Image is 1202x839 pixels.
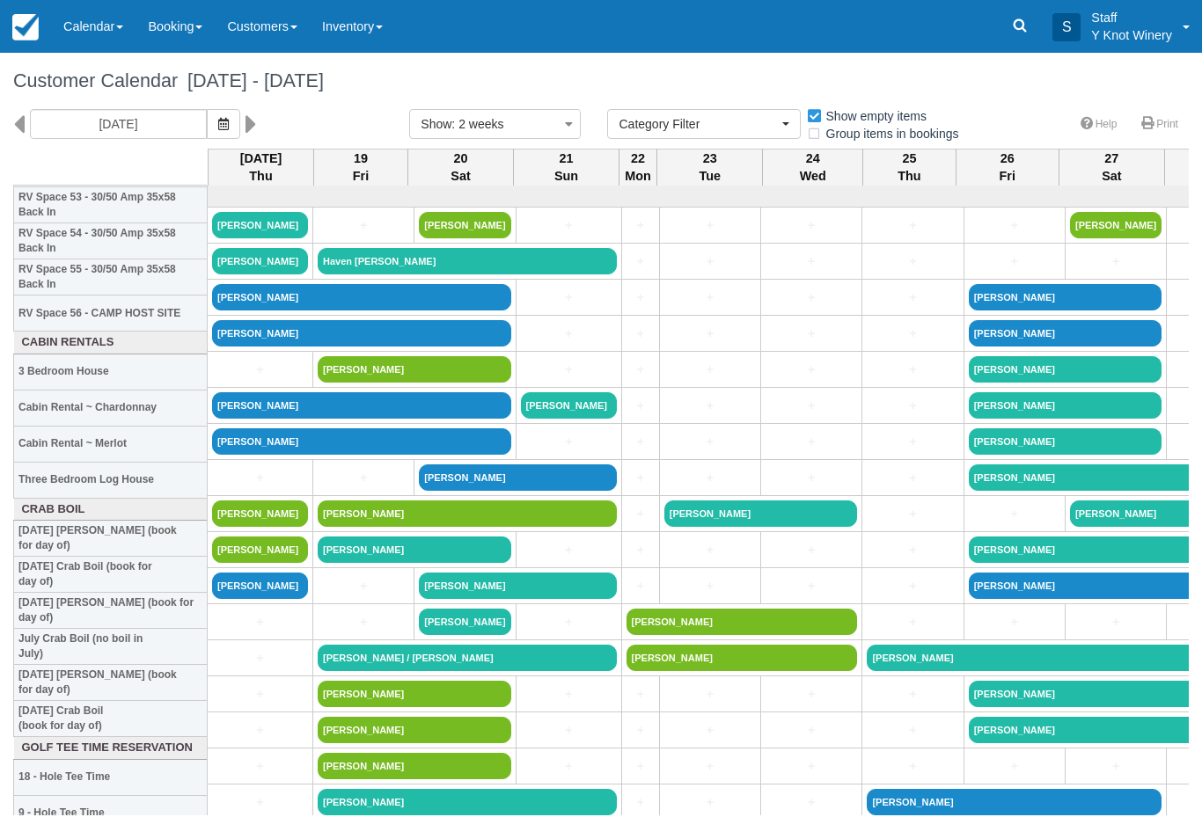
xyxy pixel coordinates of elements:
[14,701,208,737] th: [DATE] Crab Boil (book for day of)
[867,577,958,595] a: +
[619,115,778,133] span: Category Filter
[318,500,617,527] a: [PERSON_NAME]
[419,609,510,635] a: [PERSON_NAME]
[521,541,617,559] a: +
[521,613,617,631] a: +
[867,469,958,487] a: +
[13,70,1189,91] h1: Customer Calendar
[627,721,655,740] a: +
[627,252,655,271] a: +
[212,649,308,668] a: +
[318,248,617,274] a: Haven [PERSON_NAME]
[766,757,857,776] a: +
[969,757,1060,776] a: +
[806,120,971,147] label: Group items in bookings
[14,557,208,593] th: [DATE] Crab Boil (book for day of)
[14,354,208,390] th: 3 Bedroom House
[956,149,1059,186] th: 26 Fri
[18,334,203,351] a: Cabin Rentals
[969,356,1162,383] a: [PERSON_NAME]
[212,320,511,347] a: [PERSON_NAME]
[766,361,857,379] a: +
[212,469,308,487] a: +
[318,536,511,563] a: [PERSON_NAME]
[619,149,657,186] th: 22 Mon
[1059,149,1164,186] th: 27 Sat
[1070,212,1162,238] a: [PERSON_NAME]
[318,356,511,383] a: [PERSON_NAME]
[14,521,208,557] th: [DATE] [PERSON_NAME] (book for day of)
[806,127,973,139] span: Group items in bookings
[318,645,617,671] a: [PERSON_NAME] / [PERSON_NAME]
[318,469,409,487] a: +
[521,721,617,740] a: +
[867,685,958,704] a: +
[867,288,958,307] a: +
[212,212,308,238] a: [PERSON_NAME]
[318,577,409,595] a: +
[766,288,857,307] a: +
[969,252,1060,271] a: +
[318,613,409,631] a: +
[766,252,857,271] a: +
[14,795,208,831] th: 9 - Hole Tee Time
[664,397,756,415] a: +
[766,216,857,235] a: +
[867,757,958,776] a: +
[766,577,857,595] a: +
[1070,112,1128,137] a: Help
[419,573,616,599] a: [PERSON_NAME]
[521,685,617,704] a: +
[627,325,655,343] a: +
[627,541,655,559] a: +
[664,433,756,451] a: +
[664,361,756,379] a: +
[318,216,409,235] a: +
[212,392,511,419] a: [PERSON_NAME]
[18,501,203,518] a: Crab Boil
[766,541,857,559] a: +
[1091,9,1172,26] p: Staff
[318,681,511,707] a: [PERSON_NAME]
[763,149,863,186] th: 24 Wed
[514,149,619,186] th: 21 Sun
[867,361,958,379] a: +
[627,397,655,415] a: +
[521,361,617,379] a: +
[14,295,208,332] th: RV Space 56 - CAMP HOST SITE
[451,117,503,131] span: : 2 weeks
[14,426,208,462] th: Cabin Rental ~ Merlot
[627,577,655,595] a: +
[521,392,617,419] a: [PERSON_NAME]
[627,793,655,812] a: +
[806,103,938,129] label: Show empty items
[212,793,308,812] a: +
[867,789,1162,815] a: [PERSON_NAME]
[664,541,756,559] a: +
[607,109,801,139] button: Category Filter
[664,325,756,343] a: +
[419,464,616,491] a: [PERSON_NAME]
[627,505,655,523] a: +
[867,505,958,523] a: +
[664,721,756,740] a: +
[209,149,314,186] th: [DATE] Thu
[318,789,617,815] a: [PERSON_NAME]
[212,361,308,379] a: +
[318,753,511,779] a: [PERSON_NAME]
[664,469,756,487] a: +
[766,685,857,704] a: +
[521,757,617,776] a: +
[627,469,655,487] a: +
[1070,757,1162,776] a: +
[318,717,511,743] a: [PERSON_NAME]
[14,665,208,701] th: [DATE] [PERSON_NAME] (book for day of)
[1070,252,1162,271] a: +
[419,212,510,238] a: [PERSON_NAME]
[969,320,1162,347] a: [PERSON_NAME]
[969,428,1162,455] a: [PERSON_NAME]
[766,325,857,343] a: +
[664,685,756,704] a: +
[969,216,1060,235] a: +
[14,462,208,498] th: Three Bedroom Log House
